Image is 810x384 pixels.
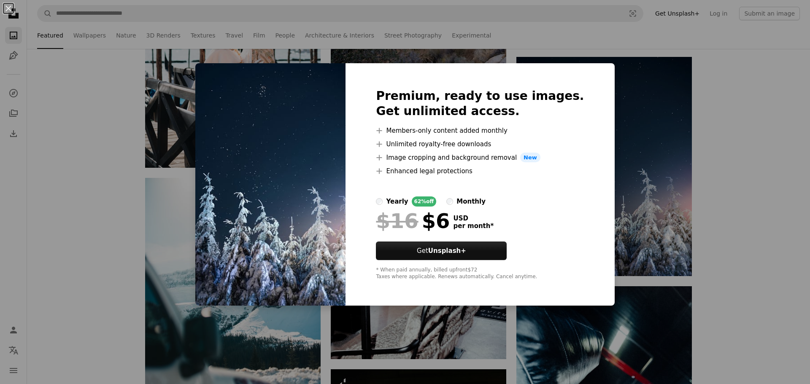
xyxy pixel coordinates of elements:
[376,166,584,176] li: Enhanced legal protections
[453,222,494,230] span: per month *
[376,153,584,163] li: Image cropping and background removal
[376,242,507,260] button: GetUnsplash+
[520,153,540,163] span: New
[412,196,437,207] div: 62% off
[376,139,584,149] li: Unlimited royalty-free downloads
[376,210,450,232] div: $6
[376,126,584,136] li: Members-only content added monthly
[428,247,466,255] strong: Unsplash+
[456,196,486,207] div: monthly
[376,267,584,280] div: * When paid annually, billed upfront $72 Taxes where applicable. Renews automatically. Cancel any...
[195,63,346,306] img: premium_photo-1737836420070-e3ee9611d50c
[386,196,408,207] div: yearly
[376,210,418,232] span: $16
[376,198,383,205] input: yearly62%off
[453,215,494,222] span: USD
[446,198,453,205] input: monthly
[376,89,584,119] h2: Premium, ready to use images. Get unlimited access.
